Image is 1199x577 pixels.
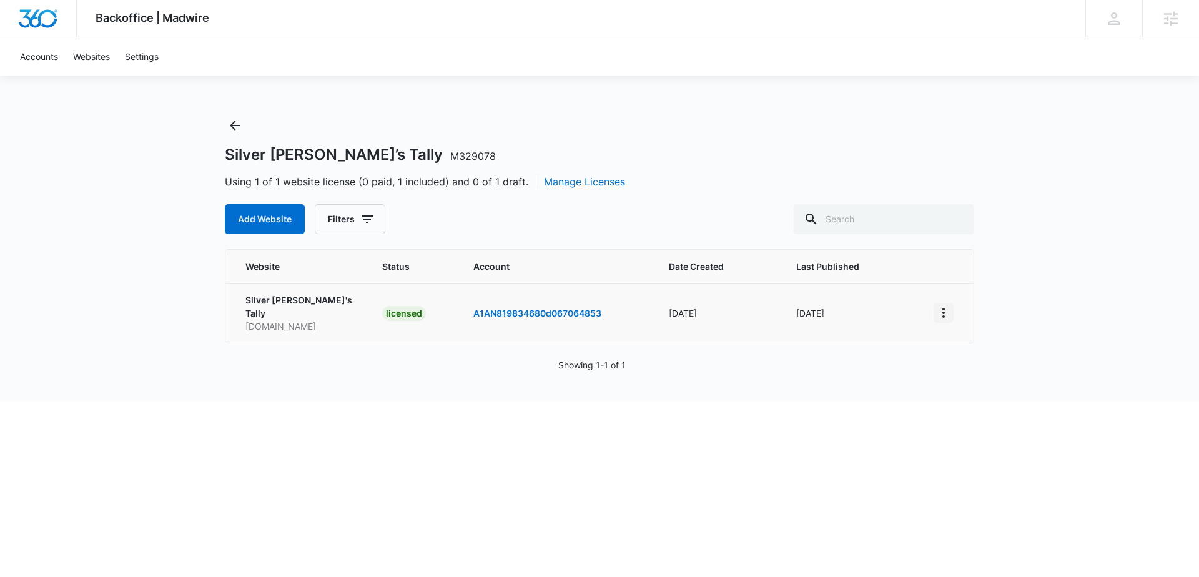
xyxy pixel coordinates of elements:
button: Manage Licenses [544,174,625,189]
p: [DOMAIN_NAME] [245,320,352,333]
span: Website [245,260,334,273]
p: Silver [PERSON_NAME]'s Tally [245,293,352,320]
button: Add Website [225,204,305,234]
input: Search [794,204,974,234]
td: [DATE] [654,283,781,343]
a: Websites [66,37,117,76]
p: Showing 1-1 of 1 [558,358,626,372]
span: Backoffice | Madwire [96,11,209,24]
a: Accounts [12,37,66,76]
td: [DATE] [781,283,919,343]
button: Filters [315,204,385,234]
span: Last Published [796,260,886,273]
button: Back [225,116,245,136]
span: Account [473,260,639,273]
button: View More [934,303,954,323]
a: Settings [117,37,166,76]
h1: Silver [PERSON_NAME]’s Tally [225,145,496,164]
span: Using 1 of 1 website license (0 paid, 1 included) and 0 of 1 draft. [225,174,625,189]
div: licensed [382,306,426,321]
span: M329078 [450,150,496,162]
span: Date Created [669,260,748,273]
span: Status [382,260,443,273]
a: A1AN819834680d067064853 [473,308,601,318]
